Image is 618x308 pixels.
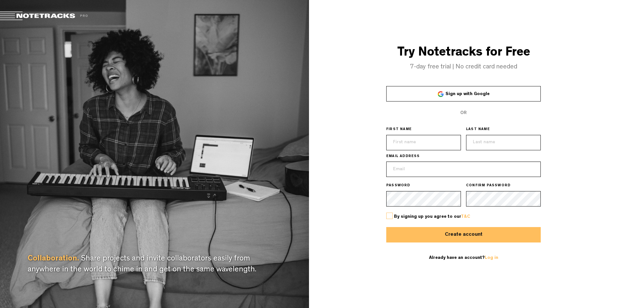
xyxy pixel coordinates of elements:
[386,154,420,159] span: EMAIL ADDRESS
[386,135,461,150] input: First name
[28,255,256,274] span: Share projects and invite collaborators easily from anywhere in the world to chime in and get on ...
[28,255,79,263] span: Collaboration.
[386,127,412,132] span: FIRST NAME
[466,183,510,189] span: CONFIRM PASSWORD
[386,183,410,189] span: PASSWORD
[386,162,541,177] input: Email
[309,46,618,60] h3: Try Notetracks for Free
[460,111,467,115] span: OR
[466,127,490,132] span: LAST NAME
[466,135,541,150] input: Last name
[386,227,541,242] button: Create account
[445,92,490,96] span: Sign up with Google
[485,256,498,260] a: Log in
[309,64,618,71] h4: 7-day free trial | No credit card needed
[429,256,498,260] span: Already have an account?
[394,215,470,219] span: By signing up you agree to our
[461,215,470,219] a: T&C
